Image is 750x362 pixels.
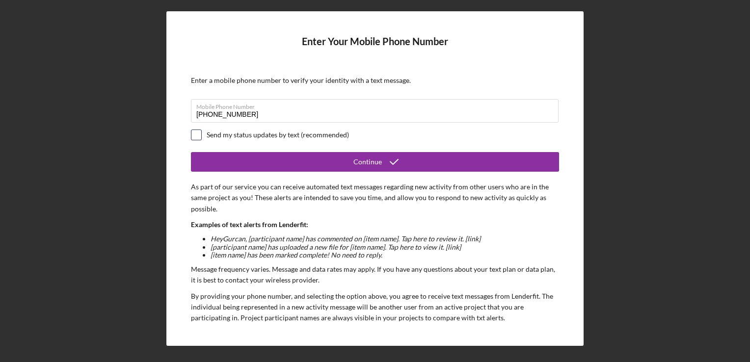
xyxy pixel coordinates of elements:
p: As part of our service you can receive automated text messages regarding new activity from other ... [191,181,559,214]
li: [participant name] has uploaded a new file for [item name]. Tap here to view it. [link] [211,243,559,251]
h4: Enter Your Mobile Phone Number [191,36,559,62]
button: Continue [191,152,559,172]
li: Hey Gurcan , [participant name] has commented on [item name]. Tap here to review it. [link] [211,235,559,243]
label: Mobile Phone Number [196,100,559,110]
div: Continue [353,152,382,172]
div: Send my status updates by text (recommended) [207,131,349,139]
p: Examples of text alerts from Lenderfit: [191,219,559,230]
li: [item name] has been marked complete! No need to reply. [211,251,559,259]
p: Message frequency varies. Message and data rates may apply. If you have any questions about your ... [191,264,559,286]
div: Enter a mobile phone number to verify your identity with a text message. [191,77,559,84]
p: By providing your phone number, and selecting the option above, you agree to receive text message... [191,291,559,324]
